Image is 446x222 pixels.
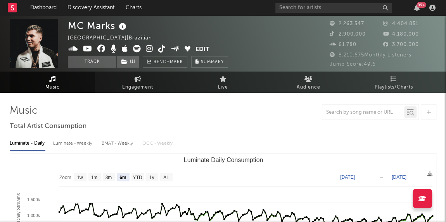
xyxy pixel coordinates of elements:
span: 3.700.000 [383,42,419,47]
span: Benchmark [154,58,183,67]
span: 8.210.675 Monthly Listeners [330,53,411,58]
a: Audience [266,72,351,93]
input: Search for artists [275,3,392,13]
button: Edit [195,45,209,55]
text: 1w [77,175,83,180]
span: Summary [201,60,224,64]
text: Luminate Daily Consumption [184,157,263,163]
text: [DATE] [340,174,355,180]
span: 61.780 [330,42,356,47]
text: 3m [105,175,112,180]
span: 4.404.851 [383,21,418,26]
div: MC Marks [68,19,128,32]
div: [GEOGRAPHIC_DATA] | Brazilian [68,34,161,43]
div: Luminate - Daily [10,137,45,150]
input: Search by song name or URL [322,109,404,116]
span: Engagement [122,83,153,92]
button: Summary [191,56,228,68]
a: Benchmark [143,56,187,68]
span: Playlists/Charts [375,83,413,92]
span: 2.263.547 [330,21,364,26]
div: BMAT - Weekly [102,137,135,150]
a: Engagement [95,72,180,93]
a: Playlists/Charts [351,72,436,93]
text: 1y [149,175,154,180]
text: [DATE] [392,174,406,180]
text: YTD [133,175,142,180]
text: 1 500k [27,197,40,202]
span: ( 1 ) [116,56,139,68]
div: Luminate - Weekly [53,137,94,150]
button: Track [68,56,116,68]
button: 99+ [414,5,420,11]
text: All [163,175,168,180]
span: Jump Score: 49.6 [330,62,376,67]
span: Live [218,83,228,92]
span: 4.180.000 [383,32,419,37]
span: 2.900.000 [330,32,366,37]
a: Music [10,72,95,93]
text: 6m [119,175,126,180]
button: (1) [117,56,139,68]
span: Total Artist Consumption [10,122,86,131]
span: Music [45,83,60,92]
div: 99 + [417,2,426,8]
span: Audience [297,83,320,92]
text: Zoom [59,175,71,180]
text: 1 000k [27,213,40,218]
a: Live [180,72,266,93]
text: → [379,174,384,180]
text: 1m [91,175,98,180]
